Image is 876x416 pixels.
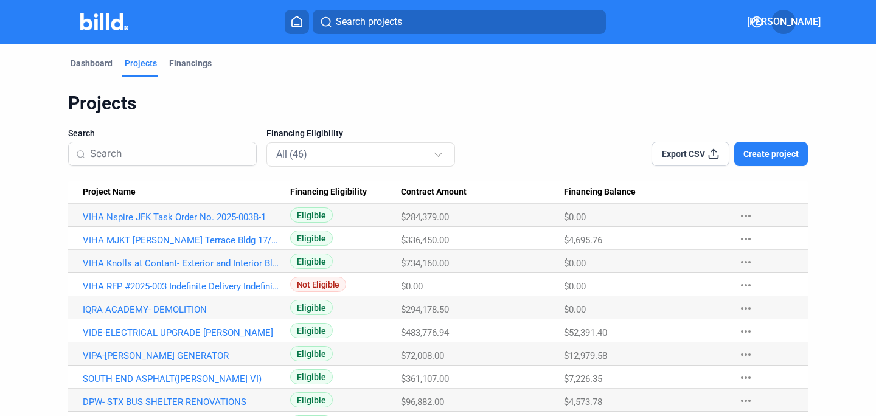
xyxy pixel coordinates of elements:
[401,281,423,292] span: $0.00
[71,57,113,69] div: Dashboard
[401,187,564,198] div: Contract Amount
[564,187,636,198] span: Financing Balance
[652,142,729,166] button: Export CSV
[336,15,402,29] span: Search projects
[564,235,602,246] span: $4,695.76
[83,212,279,223] a: VIHA Nspire JFK Task Order No. 2025-003B-1
[290,392,333,407] span: Eligible
[290,369,333,384] span: Eligible
[290,231,333,246] span: Eligible
[739,278,753,293] mat-icon: more_horiz
[564,258,586,269] span: $0.00
[169,57,212,69] div: Financings
[739,370,753,385] mat-icon: more_horiz
[739,347,753,362] mat-icon: more_horiz
[771,10,796,34] button: [PERSON_NAME]
[401,304,449,315] span: $294,178.50
[401,235,449,246] span: $336,450.00
[401,212,449,223] span: $284,379.00
[290,323,333,338] span: Eligible
[564,212,586,223] span: $0.00
[68,92,808,115] div: Projects
[68,127,95,139] span: Search
[739,255,753,269] mat-icon: more_horiz
[747,15,821,29] span: [PERSON_NAME]
[80,13,128,30] img: Billd Company Logo
[83,235,279,246] a: VIHA MJKT [PERSON_NAME] Terrace Bldg 17/19/22
[743,148,799,160] span: Create project
[401,397,444,407] span: $96,882.00
[83,281,279,292] a: VIHA RFP #2025-003 Indefinite Delivery Indefinite Quantity (IDIQ) NSPIRE
[401,327,449,338] span: $483,776.94
[83,327,279,338] a: VIDE-ELECTRICAL UPGRADE [PERSON_NAME]
[290,277,346,292] span: Not Eligible
[734,142,808,166] button: Create project
[266,127,343,139] span: Financing Eligibility
[290,346,333,361] span: Eligible
[83,187,290,198] div: Project Name
[83,304,279,315] a: IQRA ACADEMY- DEMOLITION
[290,300,333,315] span: Eligible
[564,373,602,384] span: $7,226.35
[564,187,727,198] div: Financing Balance
[90,141,249,167] input: Search
[564,281,586,292] span: $0.00
[739,301,753,316] mat-icon: more_horiz
[290,207,333,223] span: Eligible
[290,254,333,269] span: Eligible
[313,10,606,34] button: Search projects
[83,258,279,269] a: VIHA Knolls at Contant- Exterior and Interior Bldg 1-1
[401,350,444,361] span: $72,008.00
[125,57,157,69] div: Projects
[83,187,136,198] span: Project Name
[739,393,753,408] mat-icon: more_horiz
[401,258,449,269] span: $734,160.00
[401,187,467,198] span: Contract Amount
[662,148,705,160] span: Export CSV
[83,373,279,384] a: SOUTH END ASPHALT([PERSON_NAME] VI)
[290,187,367,198] span: Financing Eligibility
[739,324,753,339] mat-icon: more_horiz
[276,148,307,160] mat-select-trigger: All (46)
[564,304,586,315] span: $0.00
[739,209,753,223] mat-icon: more_horiz
[83,397,279,407] a: DPW- STX BUS SHELTER RENOVATIONS
[564,327,607,338] span: $52,391.40
[564,350,607,361] span: $12,979.58
[83,350,279,361] a: VIPA-[PERSON_NAME] GENERATOR
[739,232,753,246] mat-icon: more_horiz
[401,373,449,384] span: $361,107.00
[564,397,602,407] span: $4,573.78
[290,187,401,198] div: Financing Eligibility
